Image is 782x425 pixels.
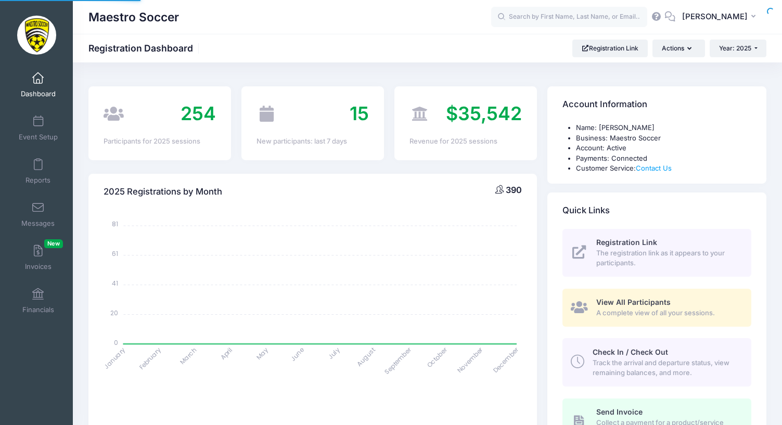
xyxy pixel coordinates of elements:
div: Participants for 2025 sessions [104,136,216,147]
span: Send Invoice [596,407,643,416]
a: Dashboard [14,67,63,103]
h1: Maestro Soccer [88,5,179,29]
span: 15 [350,102,369,125]
span: Financials [22,305,54,314]
span: View All Participants [596,298,671,306]
a: Registration Link [572,40,648,57]
h4: Account Information [562,90,647,120]
span: Check In / Check Out [593,347,668,356]
span: Year: 2025 [719,44,751,52]
span: Registration Link [596,238,657,247]
span: 254 [181,102,216,125]
span: Invoices [25,262,52,271]
li: Payments: Connected [576,153,751,164]
tspan: October [425,345,450,369]
span: Event Setup [19,133,58,141]
img: Maestro Soccer [17,16,56,55]
button: Actions [652,40,704,57]
a: Event Setup [14,110,63,146]
a: Contact Us [636,164,672,172]
tspan: November [456,345,485,375]
span: Track the arrival and departure status, view remaining balances, and more. [593,358,739,378]
h1: Registration Dashboard [88,43,202,54]
span: Messages [21,219,55,228]
tspan: July [326,345,342,361]
tspan: September [382,345,413,376]
li: Account: Active [576,143,751,153]
button: Year: 2025 [710,40,766,57]
tspan: January [102,345,127,371]
a: Check In / Check Out Track the arrival and departure status, view remaining balances, and more. [562,338,751,386]
tspan: June [289,345,306,363]
tspan: December [491,345,521,375]
span: New [44,239,63,248]
tspan: March [178,345,199,366]
input: Search by First Name, Last Name, or Email... [491,7,647,28]
span: A complete view of all your sessions. [596,308,739,318]
a: View All Participants A complete view of all your sessions. [562,289,751,327]
a: Messages [14,196,63,233]
li: Customer Service: [576,163,751,174]
tspan: February [137,345,163,371]
button: [PERSON_NAME] [675,5,766,29]
h4: 2025 Registrations by Month [104,177,222,207]
a: Reports [14,153,63,189]
tspan: 20 [111,308,119,317]
tspan: 0 [114,338,119,346]
tspan: 61 [112,249,119,258]
tspan: August [355,345,377,368]
tspan: 81 [112,220,119,228]
a: Registration Link The registration link as it appears to your participants. [562,229,751,277]
span: $35,542 [446,102,522,125]
h4: Quick Links [562,196,610,225]
span: The registration link as it appears to your participants. [596,248,739,268]
a: InvoicesNew [14,239,63,276]
span: 390 [506,185,522,195]
tspan: May [254,345,270,361]
span: Dashboard [21,89,56,98]
span: [PERSON_NAME] [682,11,748,22]
tspan: 41 [112,279,119,288]
div: New participants: last 7 days [257,136,369,147]
li: Business: Maestro Soccer [576,133,751,144]
span: Reports [25,176,50,185]
li: Name: [PERSON_NAME] [576,123,751,133]
div: Revenue for 2025 sessions [409,136,522,147]
tspan: April [219,345,234,361]
a: Financials [14,282,63,319]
